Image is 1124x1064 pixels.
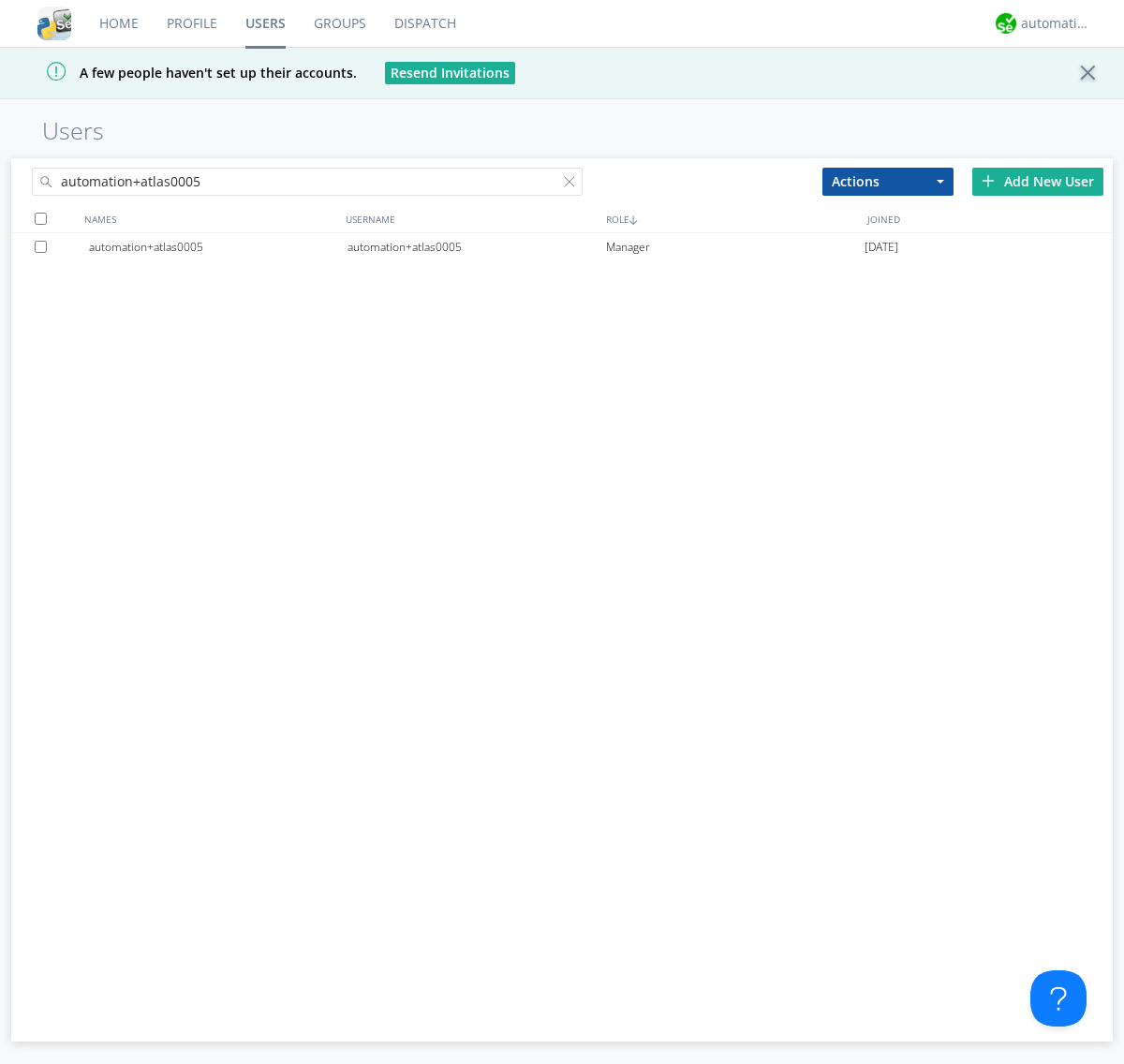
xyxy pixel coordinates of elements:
div: automation+atlas0005 [89,233,348,261]
img: cddb5a64eb264b2086981ab96f4c1ba7 [37,7,71,40]
div: NAMES [80,205,341,232]
div: automation+atlas [1021,14,1091,33]
a: automation+atlas0005automation+atlas0005Manager[DATE] [11,233,1113,261]
div: automation+atlas0005 [348,233,606,261]
img: plus.svg [982,174,995,187]
div: ROLE [601,205,863,232]
div: Manager [606,233,865,261]
iframe: Toggle Customer Support [1030,970,1087,1027]
button: Resend Invitations [385,62,515,84]
div: USERNAME [341,205,602,232]
button: Actions [822,168,954,196]
img: d2d01cd9b4174d08988066c6d424eccd [996,13,1016,34]
div: Add New User [972,168,1103,196]
div: JOINED [863,205,1124,232]
span: [DATE] [865,233,898,261]
span: A few people haven't set up their accounts. [14,64,357,81]
input: Search users [32,168,583,196]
